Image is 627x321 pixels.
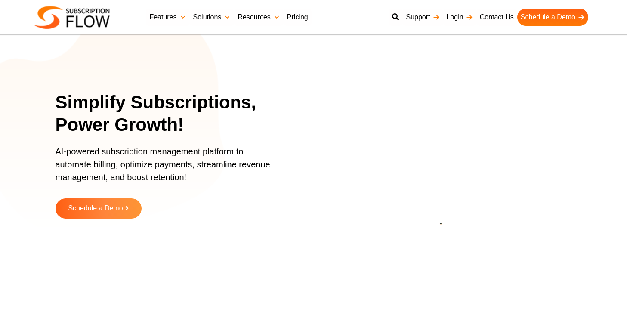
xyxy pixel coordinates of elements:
[476,9,517,26] a: Contact Us
[517,9,588,26] a: Schedule a Demo
[56,145,279,192] p: AI-powered subscription management platform to automate billing, optimize payments, streamline re...
[56,198,142,219] a: Schedule a Demo
[146,9,189,26] a: Features
[56,91,290,136] h1: Simplify Subscriptions, Power Growth!
[68,205,123,212] span: Schedule a Demo
[284,9,312,26] a: Pricing
[234,9,283,26] a: Resources
[190,9,235,26] a: Solutions
[443,9,476,26] a: Login
[402,9,443,26] a: Support
[34,6,110,29] img: Subscriptionflow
